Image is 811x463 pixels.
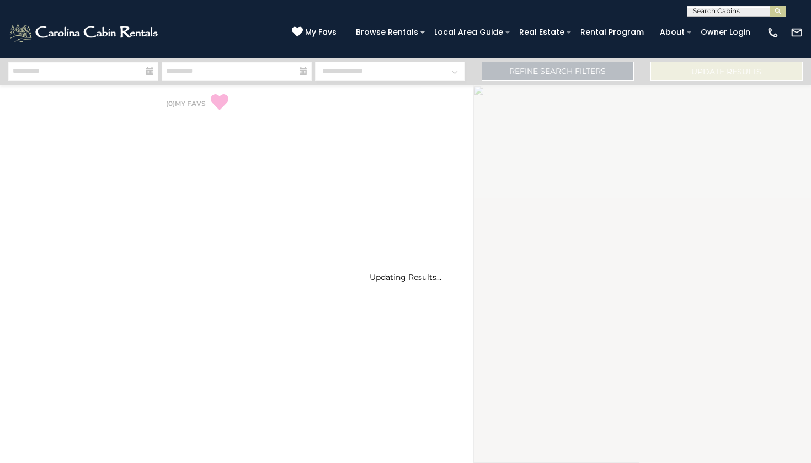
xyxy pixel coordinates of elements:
[695,24,756,41] a: Owner Login
[791,26,803,39] img: mail-regular-white.png
[767,26,779,39] img: phone-regular-white.png
[575,24,649,41] a: Rental Program
[654,24,690,41] a: About
[429,24,509,41] a: Local Area Guide
[305,26,337,38] span: My Favs
[8,21,161,44] img: White-1-2.png
[514,24,570,41] a: Real Estate
[350,24,424,41] a: Browse Rentals
[292,26,339,39] a: My Favs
